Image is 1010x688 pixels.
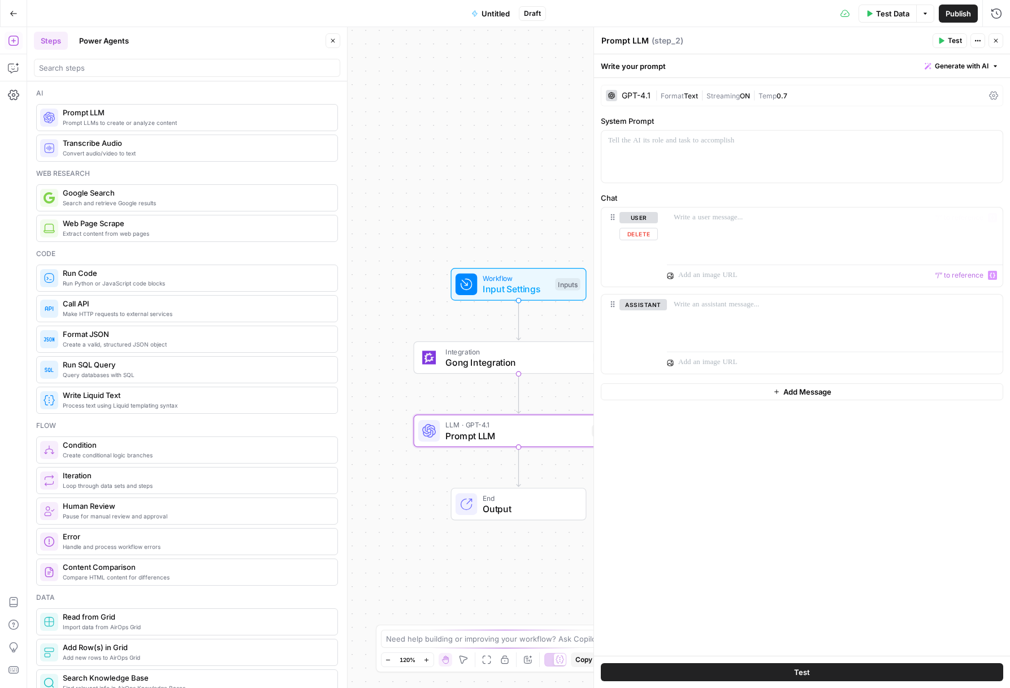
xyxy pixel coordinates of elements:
span: | [655,89,661,101]
span: Draft [524,8,541,19]
label: Chat [601,192,1003,204]
span: 120% [400,655,415,664]
button: Steps [34,32,68,50]
span: Compare HTML content for differences [63,573,328,582]
g: Edge from start to step_1 [517,301,521,340]
span: Make HTTP requests to external services [63,309,328,318]
span: Run SQL Query [63,359,328,370]
span: Test Data [876,8,909,19]
span: Temp [758,92,777,100]
div: GPT-4.1 [622,92,651,99]
span: Extract content from web pages [63,229,328,238]
span: Read from Grid [63,611,328,622]
span: Add Message [783,386,831,397]
span: Format [661,92,684,100]
span: Text [684,92,698,100]
span: Search Knowledge Base [63,672,328,683]
span: Test [794,667,810,678]
span: Prompt LLM [445,429,587,443]
textarea: Prompt LLM [601,35,649,46]
div: Flow [36,421,338,431]
button: Power Agents [72,32,136,50]
span: Create a valid, structured JSON object [63,340,328,349]
img: gong_icon.png [422,351,436,365]
span: Gong Integration [445,356,588,369]
span: Handle and process workflow errors [63,542,328,551]
span: Call API [63,298,328,309]
span: Workflow [483,273,550,284]
button: assistant [619,299,667,310]
span: Input Settings [483,282,550,296]
input: Search steps [39,62,335,73]
label: System Prompt [601,115,1003,127]
span: Run Code [63,267,328,279]
span: Loop through data sets and steps [63,481,328,490]
span: Query databases with SQL [63,370,328,379]
span: Generate with AI [935,61,989,71]
button: Delete [619,228,658,240]
g: Edge from step_1 to step_2 [517,374,521,413]
span: | [698,89,706,101]
div: assistant [601,295,658,374]
span: Prompt LLM [63,107,328,118]
div: userDelete [601,207,658,287]
div: Data [36,592,338,603]
span: LLM · GPT-4.1 [445,419,587,430]
span: Copy [575,655,592,665]
span: Test [948,36,962,46]
span: Pause for manual review and approval [63,512,328,521]
span: Prompt LLMs to create or analyze content [63,118,328,127]
span: Output [483,502,575,516]
span: Streaming [706,92,740,100]
button: user [619,212,658,223]
span: Import data from AirOps Grid [63,622,328,631]
span: Convert audio/video to text [63,149,328,158]
span: Add Row(s) in Grid [63,642,328,653]
span: Google Search [63,187,328,198]
span: Human Review [63,500,328,512]
button: Generate with AI [920,59,1003,73]
div: WorkflowInput SettingsInputs [414,268,624,301]
span: Error [63,531,328,542]
div: IntegrationGong IntegrationStep 1 [414,341,624,374]
button: Test Data [859,5,916,23]
button: Copy [571,652,597,667]
span: Iteration [63,470,328,481]
div: Web research [36,168,338,179]
div: EndOutput [414,488,624,521]
button: Untitled [465,5,517,23]
span: 0.7 [777,92,787,100]
span: Search and retrieve Google results [63,198,328,207]
span: Condition [63,439,328,451]
span: Untitled [482,8,510,19]
button: Add Message [601,383,1003,400]
span: Add new rows to AirOps Grid [63,653,328,662]
div: Ai [36,88,338,98]
span: “/” to reference [930,213,988,222]
span: Content Comparison [63,561,328,573]
span: Run Python or JavaScript code blocks [63,279,328,288]
img: vrinnnclop0vshvmafd7ip1g7ohf [44,566,55,578]
span: Web Page Scrape [63,218,328,229]
span: ( step_2 ) [652,35,683,46]
span: End [483,492,575,503]
div: Inputs [555,278,580,291]
span: Format JSON [63,328,328,340]
button: Publish [939,5,978,23]
div: Code [36,249,338,259]
g: Edge from step_2 to end [517,447,521,487]
span: Publish [946,8,971,19]
span: Write Liquid Text [63,390,328,401]
span: ON [740,92,750,100]
div: Write your prompt [594,54,1010,77]
span: | [750,89,758,101]
span: Process text using Liquid templating syntax [63,401,328,410]
div: LLM · GPT-4.1Prompt LLMStep 2 [414,414,624,447]
button: Test [933,33,967,48]
span: Create conditional logic branches [63,451,328,460]
button: Test [601,663,1003,681]
span: Integration [445,346,588,357]
span: Transcribe Audio [63,137,328,149]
